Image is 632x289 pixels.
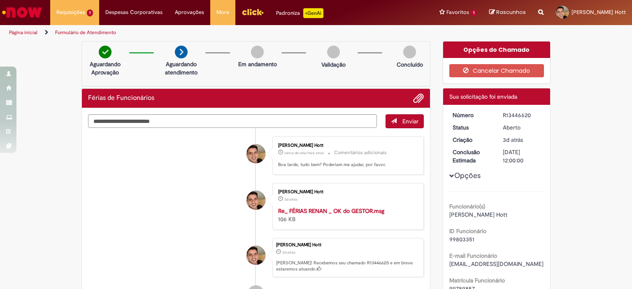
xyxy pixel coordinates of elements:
[321,60,346,69] p: Validação
[446,8,469,16] span: Favoritos
[413,93,424,104] button: Adicionar anexos
[446,136,497,144] dt: Criação
[246,144,265,163] div: Renan Gustavo De Castro Hott
[88,238,424,277] li: Renan Gustavo De Castro Hott
[503,148,541,164] div: [DATE] 12:00:00
[88,95,154,102] h2: Férias de Funcionários Histórico de tíquete
[284,150,324,155] time: 28/08/2025 12:25:02
[489,9,526,16] a: Rascunhos
[85,60,125,76] p: Aguardando Aprovação
[443,42,551,58] div: Opções do Chamado
[503,136,541,144] div: 26/08/2025 08:16:25
[496,8,526,16] span: Rascunhos
[449,203,485,210] b: Funcionário(s)
[284,197,297,202] span: 3d atrás
[55,29,116,36] a: Formulário de Atendimento
[334,149,387,156] small: Comentários adicionais
[471,9,477,16] span: 1
[449,277,505,284] b: Matrícula Funcionário
[88,114,377,128] textarea: Digite sua mensagem aqui...
[1,4,43,21] img: ServiceNow
[242,6,264,18] img: click_logo_yellow_360x200.png
[402,118,418,125] span: Enviar
[449,64,544,77] button: Cancelar Chamado
[449,93,517,100] span: Sua solicitação foi enviada
[276,8,323,18] div: Padroniza
[303,8,323,18] p: +GenAi
[278,207,384,215] a: Re_ FÉRIAS RENAN _ OK do GESTOR.msg
[449,211,507,218] span: [PERSON_NAME] Hott
[503,111,541,119] div: R13446620
[449,227,486,235] b: ID Funcionário
[105,8,163,16] span: Despesas Corporativas
[446,148,497,164] dt: Conclusão Estimada
[246,246,265,265] div: Renan Gustavo De Castro Hott
[284,150,324,155] span: cerca de uma hora atrás
[175,46,188,58] img: arrow-next.png
[503,136,523,143] span: 3d atrás
[6,25,415,40] ul: Trilhas de página
[56,8,85,16] span: Requisições
[449,252,497,259] b: E-mail Funcionário
[278,190,415,194] div: [PERSON_NAME] Hott
[449,260,544,268] span: [EMAIL_ADDRESS][DOMAIN_NAME]
[278,207,415,223] div: 106 KB
[246,191,265,210] div: Renan Gustavo De Castro Hott
[282,250,295,255] span: 3d atrás
[278,162,415,168] p: Boa tarde, tudo bem? Poderiam me ajudar, por favor.
[449,236,474,243] span: 99803351
[99,46,112,58] img: check-circle-green.png
[276,243,419,247] div: [PERSON_NAME] Hott
[327,46,340,58] img: img-circle-grey.png
[403,46,416,58] img: img-circle-grey.png
[278,143,415,148] div: [PERSON_NAME] Hott
[87,9,93,16] span: 1
[161,60,201,76] p: Aguardando atendimento
[251,46,264,58] img: img-circle-grey.png
[276,260,419,273] p: [PERSON_NAME]! Recebemos seu chamado R13446620 e em breve estaremos atuando.
[446,111,497,119] dt: Número
[9,29,37,36] a: Página inicial
[446,123,497,132] dt: Status
[397,60,423,69] p: Concluído
[216,8,229,16] span: More
[386,114,424,128] button: Enviar
[503,136,523,143] time: 26/08/2025 08:16:25
[572,9,626,16] span: [PERSON_NAME] Hott
[282,250,295,255] time: 26/08/2025 08:16:25
[503,123,541,132] div: Aberto
[175,8,204,16] span: Aprovações
[284,197,297,202] time: 26/08/2025 08:16:17
[238,60,277,68] p: Em andamento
